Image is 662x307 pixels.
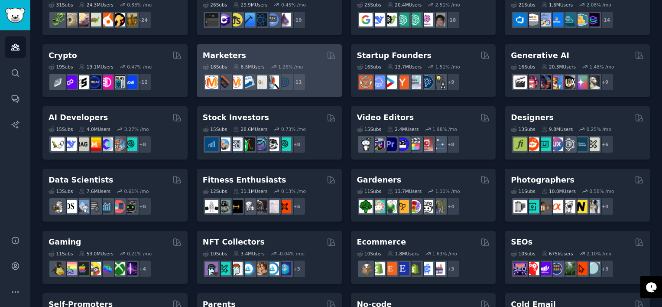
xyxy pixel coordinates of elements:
div: 29.9M Users [233,2,267,8]
img: StocksAndTrading [253,137,267,151]
img: ecommercemarketing [420,262,433,275]
div: 18 Sub s [203,64,227,70]
div: + 14 [596,11,614,29]
div: + 4 [133,260,152,278]
img: swingtrading [266,137,279,151]
img: premiere [383,137,397,151]
h2: Fitness Enthusiasts [203,175,286,186]
div: + 8 [133,135,152,153]
img: SavageGarden [383,200,397,213]
div: 0.45 % /mo [281,2,306,8]
div: + 9 [596,73,614,91]
img: dataengineering [88,200,101,213]
div: + 6 [133,197,152,216]
img: UrbanGardening [420,200,433,213]
img: GamerPals [88,262,101,275]
img: GymMotivation [217,200,230,213]
div: 19.1M Users [79,64,113,70]
img: reviewmyshopify [408,262,421,275]
img: physicaltherapy [266,200,279,213]
img: LangChain [51,137,65,151]
div: 3.4M Users [233,251,265,257]
div: 1.11 % /mo [435,188,460,194]
img: streetphotography [526,200,539,213]
div: 1.8M Users [387,251,419,257]
img: dropship [359,262,373,275]
img: chatgpt_prompts_ [408,13,421,26]
div: 28.6M Users [233,126,267,132]
div: 10.8M Users [542,188,576,194]
img: gopro [359,137,373,151]
h2: Designers [511,112,554,123]
img: XboxGamers [112,262,125,275]
h2: Crypto [49,50,77,61]
div: 25 Sub s [357,2,381,8]
img: technicalanalysis [278,137,291,151]
img: startup [383,75,397,89]
img: typography [513,137,527,151]
img: AnalogCommunity [538,200,551,213]
img: CryptoNews [112,75,125,89]
img: PetAdvice [112,13,125,26]
div: 2.10 % /mo [587,251,611,257]
h2: Marketers [203,50,246,61]
div: 24.3M Users [79,2,113,8]
img: GYM [205,200,218,213]
div: 1.98 % /mo [432,126,457,132]
div: + 19 [288,11,306,29]
img: web3 [88,75,101,89]
img: WeddingPhotography [586,200,600,213]
img: cockatiel [100,13,113,26]
img: dividends [205,137,218,151]
img: sdforall [550,75,563,89]
img: OpenSeaNFT [241,262,255,275]
img: chatgpt_promptDesign [396,13,409,26]
img: AWS_Certified_Experts [526,13,539,26]
div: + 8 [288,135,306,153]
div: + 3 [596,260,614,278]
img: growmybusiness [432,75,445,89]
div: 26 Sub s [203,2,227,8]
div: 13 Sub s [49,188,73,194]
img: flowers [408,200,421,213]
img: TwitchStreaming [124,262,137,275]
div: 675k Users [542,251,573,257]
div: 0.13 % /mo [281,188,306,194]
img: aws_cdk [574,13,587,26]
img: workout [229,200,243,213]
img: shopify [371,262,385,275]
img: googleads [253,75,267,89]
img: platformengineering [562,13,575,26]
div: 0.58 % /mo [589,188,614,194]
img: azuredevops [513,13,527,26]
img: aivideo [513,75,527,89]
img: ArtificalIntelligence [432,13,445,26]
div: 15 Sub s [203,126,227,132]
img: finalcutpro [408,137,421,151]
h2: Generative AI [511,50,569,61]
div: 16 Sub s [511,64,535,70]
img: EtsySellers [396,262,409,275]
div: 11 Sub s [357,188,381,194]
img: Rag [75,137,89,151]
img: DeepSeek [63,137,77,151]
div: + 9 [442,73,460,91]
img: SEO_Digital_Marketing [513,262,527,275]
img: NFTExchange [205,262,218,275]
img: datascience [63,200,77,213]
img: reactnative [253,13,267,26]
div: 10 Sub s [203,251,227,257]
img: personaltraining [278,200,291,213]
img: llmops [112,137,125,151]
img: DigitalItems [278,262,291,275]
h2: AI Developers [49,112,108,123]
div: + 24 [133,11,152,29]
img: DreamBooth [586,75,600,89]
div: 4.0M Users [79,126,110,132]
img: CryptoArt [253,262,267,275]
img: Emailmarketing [241,75,255,89]
div: + 5 [288,197,306,216]
img: data [124,200,137,213]
img: analog [513,200,527,213]
img: DeepSeek [371,13,385,26]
